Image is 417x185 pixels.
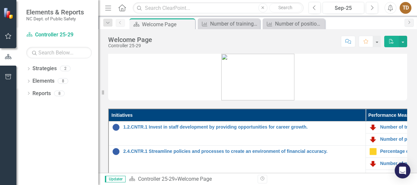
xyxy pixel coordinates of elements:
[395,163,410,178] div: Open Intercom Messenger
[32,65,57,72] a: Strategies
[369,123,377,131] img: Below Plan
[275,20,323,28] div: Number of positions upgraded to higher classifications.
[3,8,15,19] img: ClearPoint Strategy
[26,31,92,39] a: Controller 25-29
[26,47,92,58] input: Search Below...
[325,4,362,12] div: Sep-25
[369,160,377,168] img: Below Plan
[32,90,51,97] a: Reports
[123,149,362,154] a: 2.4.CNTR.1 Streamline policies and processes to create an environment of financial accuracy.
[108,36,152,43] div: Welcome Page
[138,176,175,182] a: Controller 25-29
[109,146,366,182] td: Double-Click to Edit Right Click for Context Menu
[142,20,193,29] div: Welcome Page
[26,8,84,16] span: Elements & Reports
[26,16,84,21] small: NC Dept. of Public Safety
[400,2,411,14] button: TD
[123,125,362,130] a: 1.2.CNTR.1 Invest in staff development by providing opportunities for career growth.
[177,176,212,182] div: Welcome Page
[109,121,366,146] td: Double-Click to Edit Right Click for Context Menu
[199,20,258,28] a: Number of trainings offered to employees.
[278,5,292,10] span: Search
[112,123,120,131] img: No Information
[32,77,54,85] a: Elements
[210,20,258,28] div: Number of trainings offered to employees.
[133,2,304,14] input: Search ClearPoint...
[221,54,294,100] img: DPS_modern_lockup_stacked_color.png
[58,78,68,84] div: 8
[323,2,364,14] button: Sep-25
[129,175,253,183] div: »
[108,43,152,48] div: Controller 25-29
[54,91,65,96] div: 8
[112,148,120,155] img: No Information
[60,66,70,72] div: 2
[105,176,126,182] span: Updater
[264,20,323,28] a: Number of positions upgraded to higher classifications.
[269,3,302,12] button: Search
[369,172,377,180] img: Below Plan
[369,135,377,143] img: Below Plan
[369,148,377,155] img: Caution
